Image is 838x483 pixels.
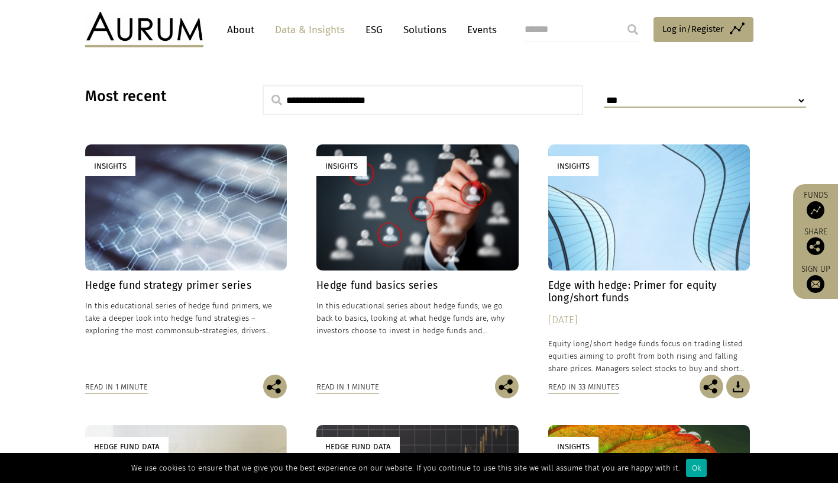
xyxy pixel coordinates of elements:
div: Share [799,228,832,255]
div: Insights [316,156,367,176]
img: Share this post [495,375,519,398]
div: Read in 33 minutes [548,381,619,394]
img: search.svg [271,95,282,105]
img: Share this post [700,375,723,398]
p: Equity long/short hedge funds focus on trading listed equities aiming to profit from both rising ... [548,337,750,375]
img: Share this post [807,237,824,255]
a: ESG [360,19,389,41]
a: About [221,19,260,41]
img: Download Article [726,375,750,398]
a: Sign up [799,264,832,293]
img: Access Funds [807,201,824,219]
a: Solutions [397,19,452,41]
span: sub-strategies [186,326,237,335]
div: [DATE] [548,312,750,329]
div: Insights [548,156,598,176]
a: Insights Hedge fund strategy primer series In this educational series of hedge fund primers, we t... [85,144,287,375]
a: Insights Edge with hedge: Primer for equity long/short funds [DATE] Equity long/short hedge funds... [548,144,750,375]
p: In this educational series about hedge funds, we go back to basics, looking at what hedge funds a... [316,300,519,337]
h4: Hedge fund basics series [316,279,519,292]
h4: Hedge fund strategy primer series [85,279,287,292]
img: Sign up to our newsletter [807,275,824,293]
div: Insights [548,437,598,456]
h3: Most recent [85,88,233,105]
div: Ok [686,459,707,477]
div: Hedge Fund Data [316,437,400,456]
a: Log in/Register [653,17,753,42]
img: Aurum [85,12,203,47]
p: In this educational series of hedge fund primers, we take a deeper look into hedge fund strategie... [85,300,287,337]
a: Events [461,19,497,41]
a: Data & Insights [269,19,351,41]
div: Read in 1 minute [316,381,379,394]
div: Insights [85,156,135,176]
div: Hedge Fund Data [85,437,169,456]
input: Submit [621,18,645,41]
a: Insights Hedge fund basics series In this educational series about hedge funds, we go back to bas... [316,144,519,375]
a: Funds [799,190,832,219]
h4: Edge with hedge: Primer for equity long/short funds [548,279,750,304]
div: Read in 1 minute [85,381,148,394]
span: Log in/Register [662,22,724,36]
img: Share this post [263,375,287,398]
